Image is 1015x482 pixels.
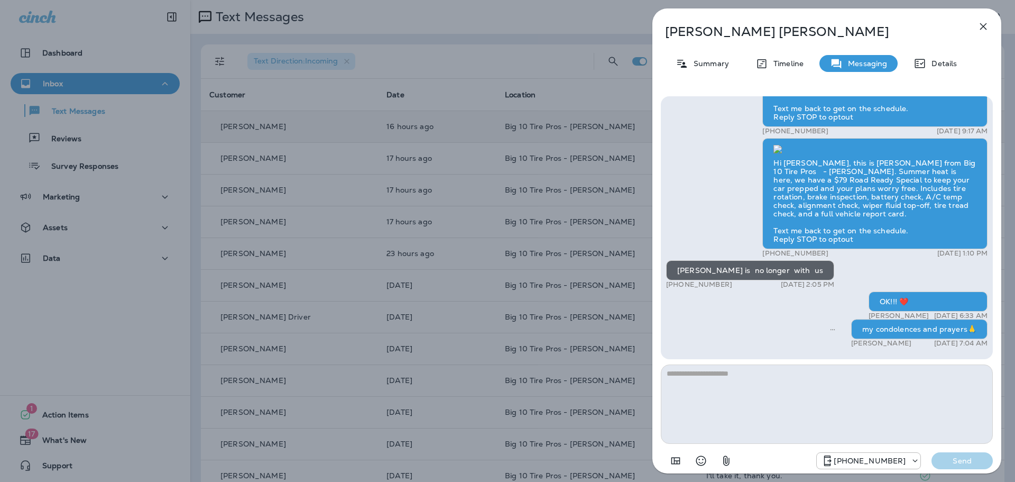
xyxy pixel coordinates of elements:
p: [PHONE_NUMBER] [762,249,828,258]
button: Add in a premade template [665,450,686,471]
p: [PERSON_NAME] [869,312,929,320]
p: [DATE] 6:33 AM [934,312,988,320]
p: Timeline [768,59,804,68]
p: [DATE] 1:10 PM [937,249,988,258]
div: OK!!! ❤️ [869,292,988,312]
div: [PERSON_NAME] is no longer with us [666,260,834,280]
p: Summary [688,59,729,68]
p: [DATE] 7:04 AM [934,339,988,348]
p: Messaging [843,59,887,68]
span: Sent [830,324,835,333]
p: Details [926,59,957,68]
p: [PHONE_NUMBER] [834,457,906,465]
img: twilio-download [773,145,782,153]
p: [DATE] 9:17 AM [937,127,988,135]
div: +1 (601) 808-4206 [817,454,920,467]
p: [DATE] 2:05 PM [781,280,834,289]
p: [PHONE_NUMBER] [762,127,828,135]
div: Hi [PERSON_NAME], this is [PERSON_NAME] from Big 10 Tire Pros - [PERSON_NAME]. Summer heat is her... [762,138,988,249]
button: Select an emoji [690,450,712,471]
div: my condolences and prayers🙏 [851,319,988,339]
p: [PERSON_NAME] [PERSON_NAME] [665,24,954,39]
p: [PHONE_NUMBER] [666,280,732,289]
p: [PERSON_NAME] [851,339,911,348]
